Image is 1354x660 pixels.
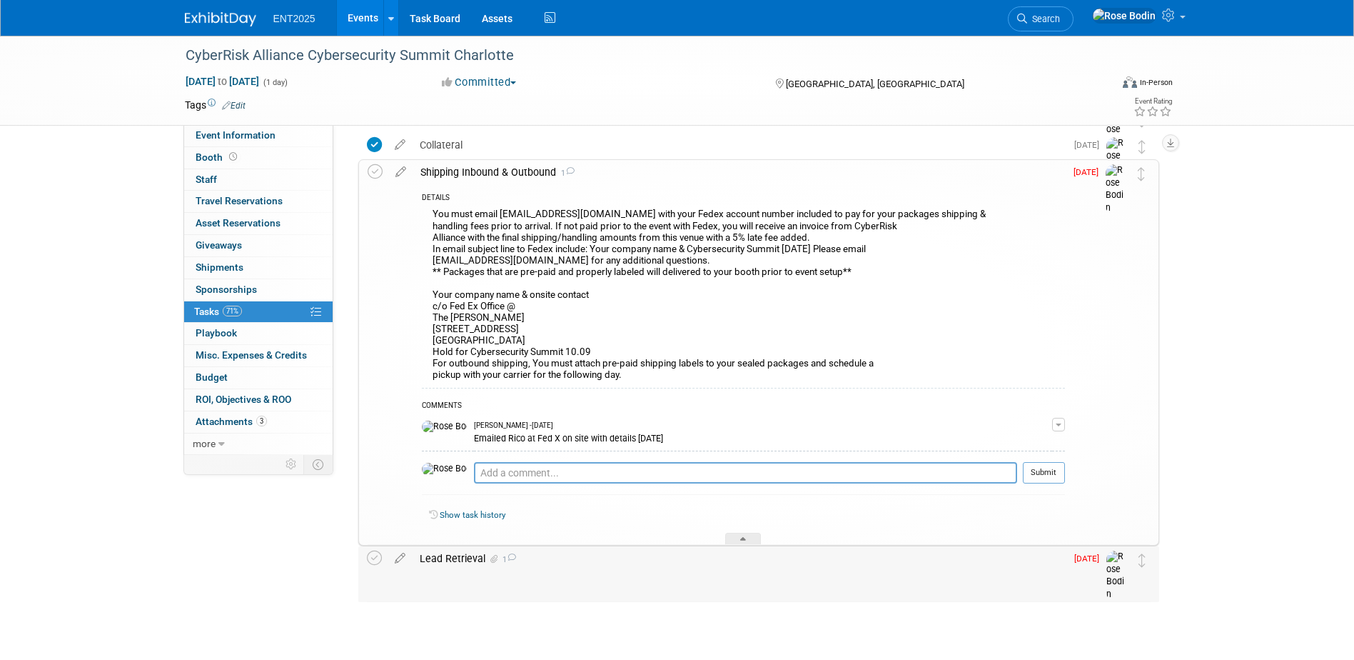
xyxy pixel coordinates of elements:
[196,261,243,273] span: Shipments
[1133,98,1172,105] div: Event Rating
[184,323,333,344] a: Playbook
[196,174,217,185] span: Staff
[184,125,333,146] a: Event Information
[181,43,1089,69] div: CyberRisk Alliance Cybersecurity Summit Charlotte
[422,463,467,476] img: Rose Bodin
[184,235,333,256] a: Giveaways
[184,279,333,301] a: Sponsorships
[388,139,413,151] a: edit
[196,349,307,361] span: Misc. Expenses & Credits
[196,327,237,339] span: Playbook
[222,101,246,111] a: Edit
[273,13,315,24] span: ENT2025
[1073,167,1106,177] span: [DATE]
[184,191,333,212] a: Travel Reservations
[1008,6,1073,31] a: Search
[196,129,276,141] span: Event Information
[422,205,1065,388] div: You must email [EMAIL_ADDRESS][DOMAIN_NAME] with your Fedex account number included to pay for yo...
[184,411,333,433] a: Attachments3
[184,389,333,411] a: ROI, Objectives & ROO
[196,394,291,405] span: ROI, Objectives & ROO
[262,78,288,87] span: (1 day)
[388,166,413,179] a: edit
[422,399,1065,414] div: COMMENTS
[422,193,1065,205] div: DETAILS
[184,367,333,389] a: Budget
[786,79,964,89] span: [GEOGRAPHIC_DATA], [GEOGRAPHIC_DATA]
[184,434,333,455] a: more
[223,306,242,316] span: 71%
[226,151,240,162] span: Booth not reserved yet
[1106,551,1128,601] img: Rose Bodin
[1138,554,1146,567] i: Move task
[1138,140,1146,154] i: Move task
[422,421,467,434] img: Rose Bodin
[185,98,246,112] td: Tags
[474,431,1052,444] div: Emailed Rico at Fed X on site with details [DATE]
[184,345,333,366] a: Misc. Expenses & Credits
[196,284,257,295] span: Sponsorships
[196,371,228,383] span: Budget
[184,169,333,191] a: Staff
[440,510,505,520] a: Show task history
[500,555,516,564] span: 1
[413,133,1066,157] div: Collateral
[1139,77,1173,88] div: In-Person
[185,12,256,26] img: ExhibitDay
[303,455,333,474] td: Toggle Event Tabs
[1074,140,1106,150] span: [DATE]
[279,455,304,474] td: Personalize Event Tab Strip
[196,239,242,251] span: Giveaways
[1026,74,1173,96] div: Event Format
[184,213,333,234] a: Asset Reservations
[1074,554,1106,564] span: [DATE]
[413,546,1066,571] div: Lead Retrieval
[437,75,522,90] button: Committed
[196,416,267,427] span: Attachments
[184,147,333,169] a: Booth
[1023,462,1065,484] button: Submit
[1123,76,1137,88] img: Format-Inperson.png
[194,306,242,317] span: Tasks
[196,195,283,206] span: Travel Reservations
[1027,14,1060,24] span: Search
[388,552,413,565] a: edit
[1138,167,1145,181] i: Move task
[196,151,240,163] span: Booth
[413,160,1065,184] div: Shipping Inbound & Outbound
[196,217,281,229] span: Asset Reservations
[193,438,216,449] span: more
[474,421,553,431] span: [PERSON_NAME] - [DATE]
[1106,164,1127,215] img: Rose Bodin
[184,301,333,323] a: Tasks71%
[256,416,267,426] span: 3
[1092,8,1156,24] img: Rose Bodin
[1106,137,1128,188] img: Rose Bodin
[556,169,575,178] span: 1
[216,76,229,87] span: to
[184,257,333,279] a: Shipments
[185,75,260,88] span: [DATE] [DATE]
